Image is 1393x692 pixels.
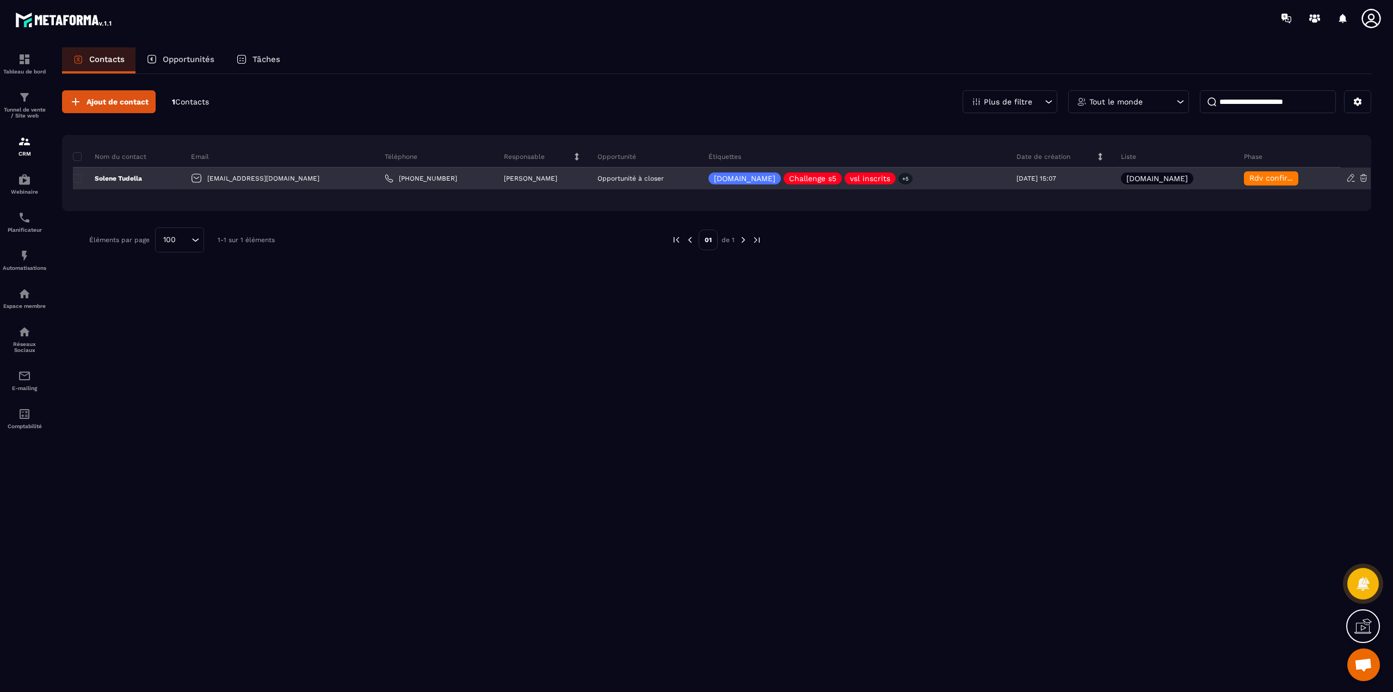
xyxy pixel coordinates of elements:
p: [PERSON_NAME] [504,175,557,182]
a: emailemailE-mailing [3,361,46,399]
p: Nom du contact [73,152,146,161]
a: automationsautomationsAutomatisations [3,241,46,279]
img: automations [18,249,31,262]
p: E-mailing [3,385,46,391]
div: Search for option [155,227,204,252]
button: Ajout de contact [62,90,156,113]
p: Tout le monde [1089,98,1143,106]
p: 01 [699,230,718,250]
p: Liste [1121,152,1136,161]
p: 1 [172,97,209,107]
p: Tunnel de vente / Site web [3,107,46,119]
a: formationformationTunnel de vente / Site web [3,83,46,127]
span: Contacts [175,97,209,106]
a: [PHONE_NUMBER] [385,174,457,183]
p: Phase [1244,152,1262,161]
p: +5 [898,173,913,184]
a: social-networksocial-networkRéseaux Sociaux [3,317,46,361]
a: Contacts [62,47,135,73]
a: formationformationCRM [3,127,46,165]
img: logo [15,10,113,29]
span: 100 [159,234,180,246]
p: vsl inscrits [850,175,890,182]
p: Webinaire [3,189,46,195]
p: Planificateur [3,227,46,233]
img: prev [671,235,681,245]
span: Ajout de contact [87,96,149,107]
a: automationsautomationsWebinaire [3,165,46,203]
img: formation [18,135,31,148]
a: Mở cuộc trò chuyện [1347,648,1380,681]
p: de 1 [722,236,735,244]
img: formation [18,91,31,104]
img: email [18,369,31,382]
a: Opportunités [135,47,225,73]
img: automations [18,287,31,300]
p: Challenge s5 [789,175,836,182]
p: Téléphone [385,152,417,161]
p: Contacts [89,54,125,64]
p: Email [191,152,209,161]
p: [DOMAIN_NAME] [714,175,775,182]
p: Opportunité à closer [597,175,664,182]
p: Réseaux Sociaux [3,341,46,353]
p: Date de création [1016,152,1070,161]
p: 1-1 sur 1 éléments [218,236,275,244]
p: CRM [3,151,46,157]
input: Search for option [180,234,189,246]
a: schedulerschedulerPlanificateur [3,203,46,241]
p: Opportunités [163,54,214,64]
p: [DOMAIN_NAME] [1126,175,1188,182]
a: formationformationTableau de bord [3,45,46,83]
img: prev [685,235,695,245]
a: Tâches [225,47,291,73]
p: Tableau de bord [3,69,46,75]
p: Comptabilité [3,423,46,429]
p: Plus de filtre [984,98,1032,106]
p: [DATE] 15:07 [1016,175,1056,182]
p: Tâches [252,54,280,64]
span: Rdv confirmé ✅ [1249,174,1311,182]
p: Responsable [504,152,545,161]
img: formation [18,53,31,66]
a: automationsautomationsEspace membre [3,279,46,317]
p: Automatisations [3,265,46,271]
img: social-network [18,325,31,338]
p: Espace membre [3,303,46,309]
img: next [752,235,762,245]
img: next [738,235,748,245]
img: automations [18,173,31,186]
img: accountant [18,407,31,421]
p: Opportunité [597,152,636,161]
p: Solene Tudella [73,174,142,183]
p: Éléments par page [89,236,150,244]
a: accountantaccountantComptabilité [3,399,46,437]
img: scheduler [18,211,31,224]
p: Étiquettes [708,152,741,161]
